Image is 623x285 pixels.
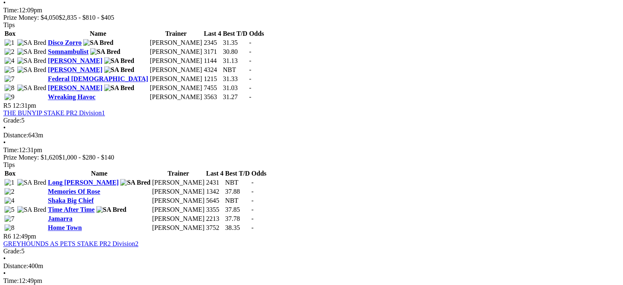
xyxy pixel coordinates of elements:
td: 30.80 [222,48,248,56]
img: SA Bred [120,179,150,186]
td: [PERSON_NAME] [149,84,203,92]
td: NBT [225,197,250,205]
td: [PERSON_NAME] [149,48,203,56]
img: 5 [5,206,14,213]
td: [PERSON_NAME] [149,75,203,83]
span: • [3,139,6,146]
span: 12:31pm [13,102,36,109]
span: 12:49pm [13,233,36,240]
td: 31.13 [222,57,248,65]
img: SA Bred [104,66,134,74]
a: [PERSON_NAME] [48,66,102,73]
img: SA Bred [17,57,47,65]
td: 3563 [203,93,222,101]
img: 1 [5,179,14,186]
a: THE BUNYIP STAKE PR2 Division1 [3,109,105,116]
img: SA Bred [17,206,47,213]
img: 8 [5,224,14,232]
th: Best T/D [225,169,250,178]
div: 12:49pm [3,277,620,285]
span: $2,835 - $810 - $405 [59,14,114,21]
span: • [3,124,6,131]
span: - [249,57,251,64]
img: 5 [5,66,14,74]
td: 3355 [206,206,224,214]
img: SA Bred [17,84,47,92]
a: Jamarra [48,215,72,222]
div: 12:31pm [3,146,620,154]
a: GREYHOUNDS AS PETS STAKE PR2 Division2 [3,240,138,247]
img: SA Bred [17,179,47,186]
img: SA Bred [96,206,126,213]
span: - [249,39,251,46]
img: 1 [5,39,14,46]
img: 9 [5,93,14,101]
td: [PERSON_NAME] [149,66,203,74]
td: 1144 [203,57,222,65]
img: 4 [5,197,14,204]
img: SA Bred [83,39,113,46]
img: SA Bred [90,48,120,56]
span: • [3,255,6,262]
div: 400m [3,262,620,270]
td: 7455 [203,84,222,92]
span: Time: [3,277,19,284]
td: 37.85 [225,206,250,214]
div: 5 [3,117,620,124]
td: 2213 [206,215,224,223]
td: NBT [222,66,248,74]
span: - [252,179,254,186]
a: [PERSON_NAME] [48,84,102,91]
td: [PERSON_NAME] [152,206,205,214]
img: 2 [5,188,14,195]
img: SA Bred [17,66,47,74]
div: 5 [3,248,620,255]
td: [PERSON_NAME] [152,215,205,223]
td: 3752 [206,224,224,232]
a: Long [PERSON_NAME] [48,179,119,186]
img: SA Bred [17,39,47,46]
img: SA Bred [17,48,47,56]
th: Trainer [152,169,205,178]
a: [PERSON_NAME] [48,57,102,64]
span: - [252,188,254,195]
span: Time: [3,7,19,14]
th: Last 4 [206,169,224,178]
img: 4 [5,57,14,65]
th: Odds [249,30,264,38]
span: R5 [3,102,11,109]
img: 2 [5,48,14,56]
span: - [249,84,251,91]
td: 37.78 [225,215,250,223]
td: [PERSON_NAME] [152,178,205,187]
td: 31.33 [222,75,248,83]
a: Home Town [48,224,82,231]
td: 2431 [206,178,224,187]
td: 31.27 [222,93,248,101]
span: • [3,270,6,277]
td: 31.35 [222,39,248,47]
span: - [252,197,254,204]
span: $1,000 - $280 - $140 [59,154,114,161]
span: Tips [3,161,15,168]
div: Prize Money: $1,620 [3,154,620,161]
span: - [252,224,254,231]
span: - [252,215,254,222]
td: [PERSON_NAME] [149,93,203,101]
td: 37.88 [225,188,250,196]
span: Grade: [3,117,21,124]
td: [PERSON_NAME] [152,224,205,232]
a: Wreaking Havoc [48,93,95,100]
td: 5645 [206,197,224,205]
a: Disco Zorro [48,39,82,46]
td: [PERSON_NAME] [149,57,203,65]
img: 7 [5,215,14,222]
td: 1215 [203,75,222,83]
span: - [249,48,251,55]
span: Grade: [3,248,21,255]
span: - [249,93,251,100]
th: Name [47,169,151,178]
a: Federal [DEMOGRAPHIC_DATA] [48,75,148,82]
div: 12:09pm [3,7,620,14]
span: Box [5,170,16,177]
